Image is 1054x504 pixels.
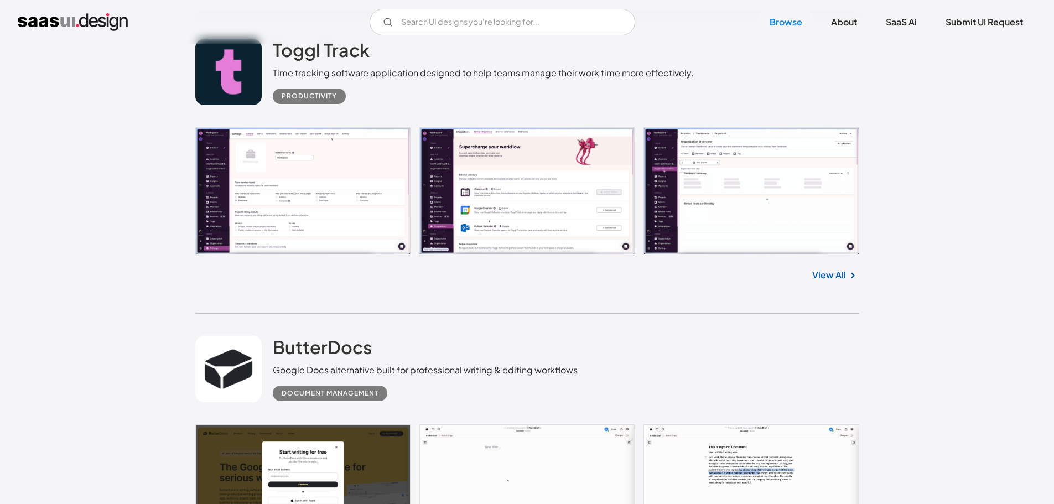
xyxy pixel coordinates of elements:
[273,66,694,80] div: Time tracking software application designed to help teams manage their work time more effectively.
[812,268,846,282] a: View All
[756,10,816,34] a: Browse
[273,363,578,377] div: Google Docs alternative built for professional writing & editing workflows
[370,9,635,35] input: Search UI designs you're looking for...
[932,10,1036,34] a: Submit UI Request
[282,387,378,400] div: Document Management
[273,39,370,66] a: Toggl Track
[273,39,370,61] h2: Toggl Track
[282,90,337,103] div: Productivity
[273,336,372,363] a: ButterDocs
[273,336,372,358] h2: ButterDocs
[18,13,128,31] a: home
[818,10,870,34] a: About
[873,10,930,34] a: SaaS Ai
[370,9,635,35] form: Email Form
